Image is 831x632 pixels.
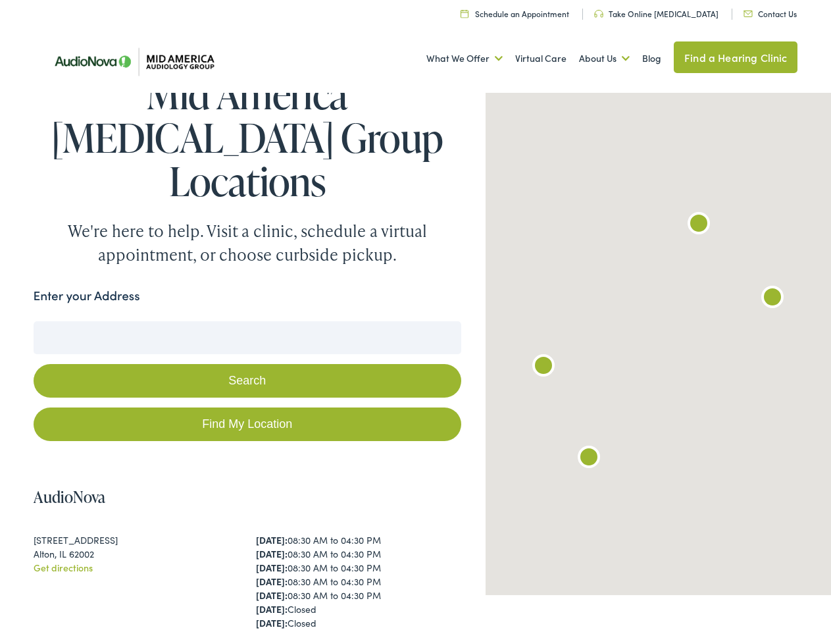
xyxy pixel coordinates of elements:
a: Find a Hearing Clinic [674,41,797,73]
a: Virtual Care [515,34,567,83]
div: Alton, IL 62002 [34,547,239,561]
div: [STREET_ADDRESS] [34,533,239,547]
strong: [DATE]: [256,602,288,616]
strong: [DATE]: [256,575,288,588]
a: Blog [642,34,661,83]
a: Find My Location [34,408,462,441]
strong: [DATE]: [256,533,288,546]
img: utility icon [743,11,753,17]
div: AudioNova [573,443,605,475]
a: AudioNova [34,486,105,508]
div: AudioNova [757,283,788,315]
strong: [DATE]: [256,547,288,560]
div: 08:30 AM to 04:30 PM 08:30 AM to 04:30 PM 08:30 AM to 04:30 PM 08:30 AM to 04:30 PM 08:30 AM to 0... [256,533,461,630]
label: Enter your Address [34,286,140,305]
img: utility icon [461,9,468,18]
strong: [DATE]: [256,616,288,629]
input: Enter your address or zip code [34,321,462,354]
img: utility icon [594,10,603,18]
strong: [DATE]: [256,589,288,602]
a: Contact Us [743,8,797,19]
div: AudioNova [528,352,559,383]
h1: Mid America [MEDICAL_DATA] Group Locations [34,72,462,203]
a: Take Online [MEDICAL_DATA] [594,8,718,19]
a: Get directions [34,561,93,574]
a: About Us [579,34,630,83]
strong: [DATE]: [256,561,288,574]
a: What We Offer [426,34,503,83]
a: Schedule an Appointment [461,8,569,19]
div: AudioNova [683,209,715,241]
button: Search [34,364,462,398]
div: We're here to help. Visit a clinic, schedule a virtual appointment, or choose curbside pickup. [37,219,458,267]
